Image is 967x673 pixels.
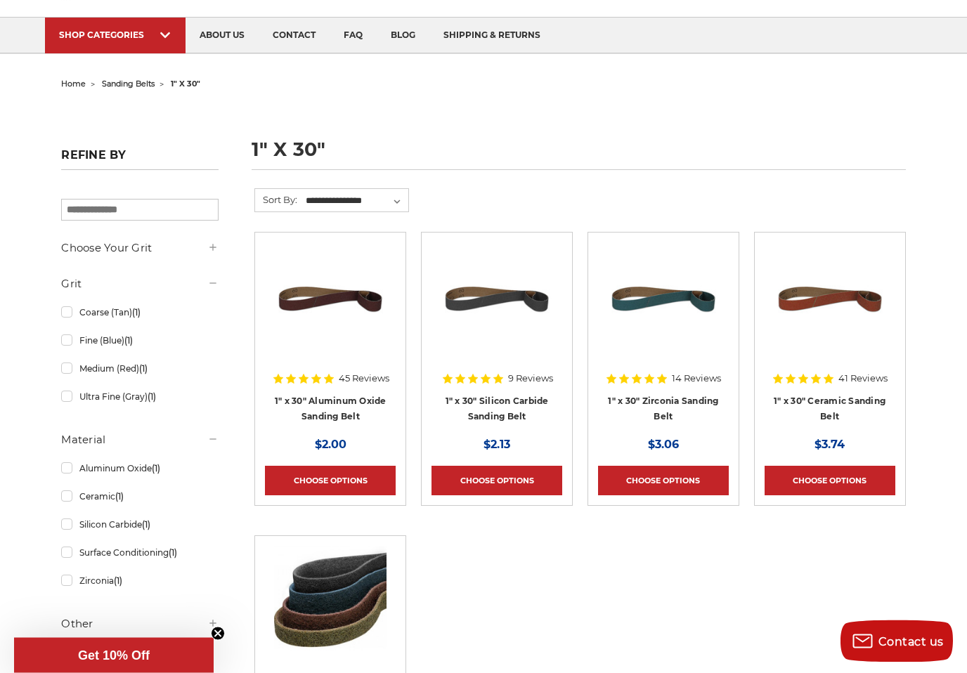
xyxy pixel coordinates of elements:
[61,485,218,509] a: Ceramic
[878,635,944,648] span: Contact us
[265,466,396,496] a: Choose Options
[61,79,86,89] a: home
[115,492,124,502] span: (1)
[315,438,346,452] span: $2.00
[61,569,218,594] a: Zirconia
[275,396,387,423] a: 1" x 30" Aluminum Oxide Sanding Belt
[61,357,218,381] a: Medium (Red)
[148,392,156,403] span: (1)
[142,520,150,530] span: (1)
[648,438,679,452] span: $3.06
[61,432,218,449] h5: Material
[774,396,885,423] a: 1" x 30" Ceramic Sanding Belt
[252,141,906,171] h1: 1" x 30"
[765,466,895,496] a: Choose Options
[274,547,387,659] img: 1"x30" Surface Conditioning Sanding Belts
[672,374,721,384] span: 14 Reviews
[255,190,297,211] label: Sort By:
[377,18,429,54] a: blog
[61,513,218,537] a: Silicon Carbide
[132,308,141,318] span: (1)
[446,396,549,423] a: 1" x 30" Silicon Carbide Sanding Belt
[59,30,171,41] div: SHOP CATEGORIES
[598,466,729,496] a: Choose Options
[61,385,218,410] a: Ultra Fine (Gray)
[102,79,155,89] a: sanding belts
[171,79,200,89] span: 1" x 30"
[14,638,214,673] div: Get 10% OffClose teaser
[78,648,150,662] span: Get 10% Off
[61,149,218,171] h5: Refine by
[61,541,218,566] a: Surface Conditioning
[598,243,729,374] a: 1" x 30" Zirconia File Belt
[259,18,330,54] a: contact
[152,464,160,474] span: (1)
[61,457,218,481] a: Aluminum Oxide
[483,438,510,452] span: $2.13
[330,18,377,54] a: faq
[431,243,562,374] a: 1" x 30" Silicon Carbide File Belt
[765,243,895,374] a: 1" x 30" Ceramic File Belt
[304,191,408,212] select: Sort By:
[441,243,553,355] img: 1" x 30" Silicon Carbide File Belt
[169,548,177,558] span: (1)
[211,627,225,641] button: Close teaser
[841,620,953,662] button: Contact us
[61,329,218,353] a: Fine (Blue)
[774,243,886,355] img: 1" x 30" Ceramic File Belt
[508,374,553,384] span: 9 Reviews
[429,18,554,54] a: shipping & returns
[61,616,218,633] h5: Other
[186,18,259,54] a: about us
[815,438,845,452] span: $3.74
[274,243,387,355] img: 1" x 30" Aluminum Oxide File Belt
[607,243,720,355] img: 1" x 30" Zirconia File Belt
[61,301,218,325] a: Coarse (Tan)
[431,466,562,496] a: Choose Options
[838,374,888,384] span: 41 Reviews
[139,364,148,374] span: (1)
[61,240,218,257] h5: Choose Your Grit
[265,243,396,374] a: 1" x 30" Aluminum Oxide File Belt
[114,576,122,587] span: (1)
[124,336,133,346] span: (1)
[61,276,218,293] h5: Grit
[339,374,389,384] span: 45 Reviews
[608,396,718,423] a: 1" x 30" Zirconia Sanding Belt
